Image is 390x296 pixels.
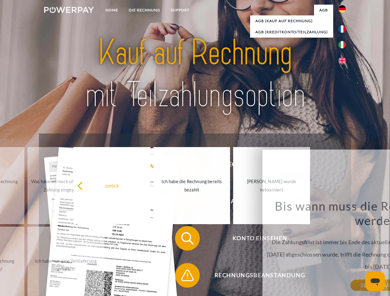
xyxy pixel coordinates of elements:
a: DIE RECHNUNG [124,5,166,16]
div: Was habe ich noch offen, ist meine Zahlung eingegangen? [31,177,101,194]
img: en [338,57,346,64]
img: qb_search.svg [180,231,195,246]
a: agb [314,5,333,16]
img: it [338,41,346,48]
div: Ich habe die Rechnung bereits bezahlt [157,177,227,194]
a: Home [100,5,124,16]
a: AGB (Kauf auf Rechnung) [250,15,333,27]
div: zurück [77,181,147,190]
img: qb_warning.svg [180,268,195,283]
img: fr [338,25,346,33]
img: de [338,5,346,13]
a: Was habe ich noch offen, ist meine Zahlung eingegangen? [27,147,104,224]
div: Ich habe nur eine Teillieferung erhalten [31,257,101,273]
button: Rechnungsbeanstandung [175,263,336,288]
a: SUPPORT [166,5,195,16]
a: AGB (Kreditkonto/Teilzahlung) [250,27,333,38]
img: logo-powerpay-white.svg [44,7,94,13]
iframe: Schaltfläche zum Öffnen des Messaging-Fensters [365,271,385,291]
div: [PERSON_NAME] wurde retourniert [237,177,306,194]
img: title-powerpay_de.svg [59,30,331,118]
button: Konto einsehen [175,226,336,251]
